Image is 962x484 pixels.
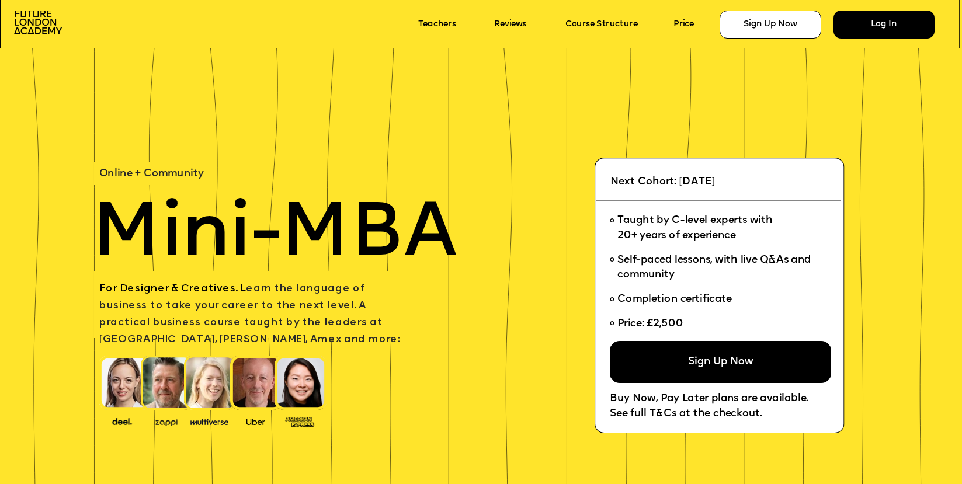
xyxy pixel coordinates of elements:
a: Course Structure [565,20,638,29]
img: image-93eab660-639c-4de6-957c-4ae039a0235a.png [281,414,318,428]
a: Teachers [418,20,456,29]
span: Online + Community [99,169,204,179]
span: earn the language of business to take your career to the next level. A practical business course ... [99,284,400,345]
a: Reviews [494,20,526,29]
span: See full T&Cs at the checkout. [610,409,762,419]
span: Completion certificate [617,294,732,305]
span: Self-paced lessons, with live Q&As and community [617,255,814,280]
span: Price: £2,500 [617,319,683,329]
span: Mini-MBA [92,198,457,273]
img: image-99cff0b2-a396-4aab-8550-cf4071da2cb9.png [237,416,274,426]
span: Buy Now, Pay Later plans are available. [610,394,808,404]
span: Taught by C-level experts with 20+ years of experience [617,215,772,241]
img: image-388f4489-9820-4c53-9b08-f7df0b8d4ae2.png [103,415,141,427]
img: image-b7d05013-d886-4065-8d38-3eca2af40620.png [187,415,232,427]
span: Next Cohort: [DATE] [610,177,715,187]
span: For Designer & Creatives. L [99,284,246,294]
a: Price [673,20,694,29]
img: image-b2f1584c-cbf7-4a77-bbe0-f56ae6ee31f2.png [148,416,185,426]
img: image-aac980e9-41de-4c2d-a048-f29dd30a0068.png [14,11,62,35]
